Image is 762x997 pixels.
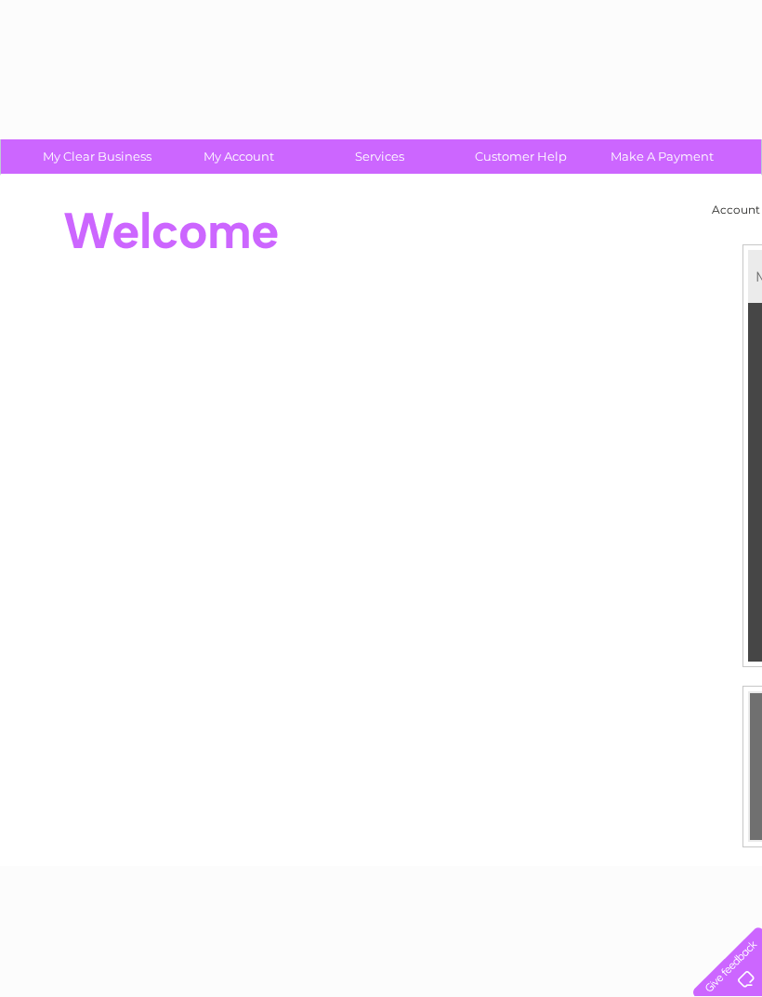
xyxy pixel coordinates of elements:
a: Customer Help [444,139,598,174]
a: My Clear Business [20,139,174,174]
a: My Account [162,139,315,174]
a: Services [303,139,456,174]
a: Make A Payment [585,139,739,174]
